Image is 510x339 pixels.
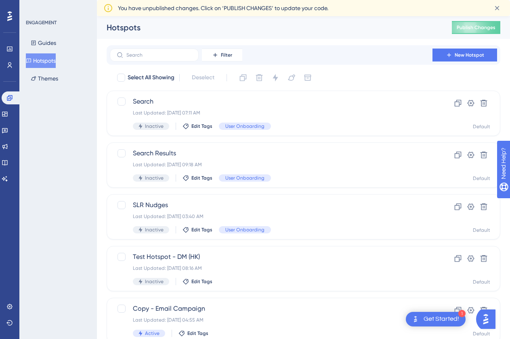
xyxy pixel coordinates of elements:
button: Filter [202,49,242,61]
input: Search [126,52,192,58]
span: Inactive [145,175,164,181]
span: Edit Tags [191,227,212,233]
div: Last Updated: [DATE] 08:16 AM [133,265,409,271]
div: 1 [458,310,466,317]
div: Last Updated: [DATE] 03:40 AM [133,213,409,220]
button: Deselect [185,70,222,85]
span: New Hotspot [455,52,484,58]
span: User Onboarding [225,123,264,129]
span: Edit Tags [191,175,212,181]
span: Active [145,330,160,337]
button: Edit Tags [183,278,212,285]
span: Search Results [133,148,409,158]
span: Edit Tags [191,278,212,285]
img: launcher-image-alternative-text [411,314,420,324]
div: ENGAGEMENT [26,19,57,26]
span: Edit Tags [191,123,212,129]
span: User Onboarding [225,227,264,233]
button: Edit Tags [183,175,212,181]
span: SLR Nudges [133,200,409,210]
span: Inactive [145,278,164,285]
iframe: UserGuiding AI Assistant Launcher [476,307,500,331]
button: Hotspots [26,53,56,68]
span: Select All Showing [128,73,174,83]
button: Edit Tags [178,330,208,337]
button: Edit Tags [183,227,212,233]
div: Last Updated: [DATE] 07:11 AM [133,110,409,116]
button: Themes [26,71,63,86]
span: Need Help? [19,2,50,12]
span: Copy - Email Campaign [133,304,409,314]
div: Default [473,279,490,285]
div: Default [473,227,490,233]
span: User Onboarding [225,175,264,181]
span: Filter [221,52,232,58]
div: Default [473,123,490,130]
button: Guides [26,36,61,50]
span: Search [133,97,409,106]
div: Open Get Started! checklist, remaining modules: 1 [406,312,466,326]
div: Get Started! [424,315,459,324]
span: Inactive [145,227,164,233]
div: Default [473,175,490,182]
span: Inactive [145,123,164,129]
button: New Hotspot [432,49,497,61]
div: Default [473,331,490,337]
div: Hotspots [107,22,432,33]
span: Test Hotspot - DM (HK) [133,252,409,262]
button: Publish Changes [452,21,500,34]
span: Deselect [192,73,214,83]
span: You have unpublished changes. Click on ‘PUBLISH CHANGES’ to update your code. [118,3,328,13]
div: Last Updated: [DATE] 04:55 AM [133,317,409,323]
div: Last Updated: [DATE] 09:18 AM [133,161,409,168]
span: Publish Changes [457,24,495,31]
button: Edit Tags [183,123,212,129]
span: Edit Tags [187,330,208,337]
